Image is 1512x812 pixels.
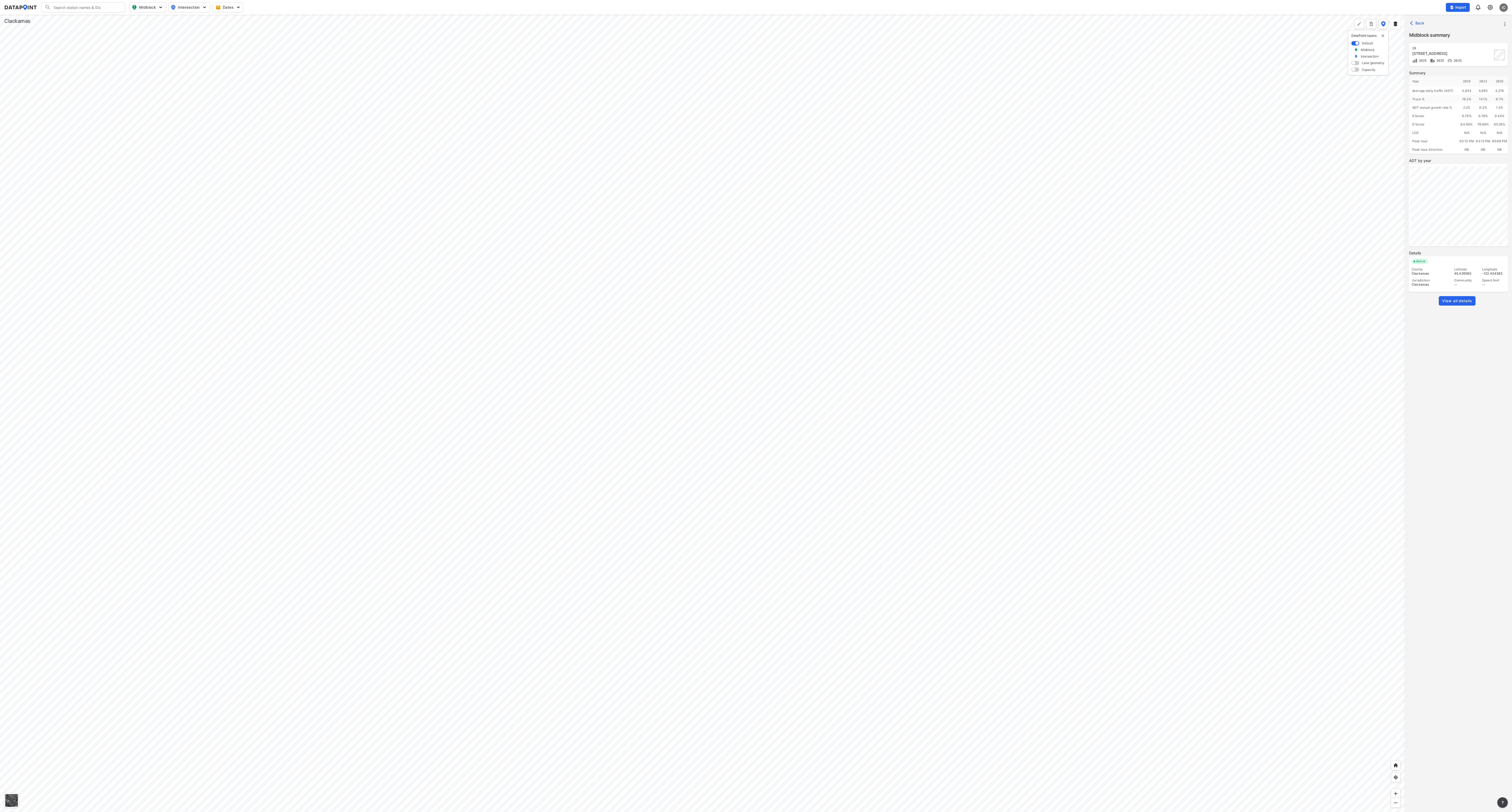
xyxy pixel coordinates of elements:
[1417,59,1427,62] span: 2025
[1475,112,1492,120] div: 9.78%
[1412,58,1417,63] img: Volume count
[132,4,163,11] span: Midblock
[1475,120,1492,129] div: 70.00%
[1391,772,1401,782] div: View my location
[1475,137,1492,145] div: 03:15 PM
[1500,799,1505,806] span: ?
[1362,41,1373,45] label: Default
[1491,137,1508,145] div: 05:00 PM
[1500,20,1509,29] button: more
[1482,271,1505,276] div: -122.434383
[1458,137,1475,145] div: 03:15 PM
[1393,763,1398,768] img: +XpAUvaXAN7GudzAAAAAElFTkSuQmCC
[1497,797,1508,808] button: more
[1435,59,1444,62] span: 2025
[1458,87,1475,95] div: 4,043
[1458,76,1475,87] div: 2018
[1381,34,1385,38] img: close-external-leyer.3061a1c7.svg
[1491,129,1508,137] div: N/A
[1409,129,1458,137] div: LOS
[1409,95,1458,103] div: Truck %
[1362,61,1384,65] label: Lane geometry
[158,5,163,10] img: 5YPKRKmlfpI5mqlR8AD95paCi+0kK1fRFDJSaMmawlwaeJcJwk9O2fotCW5ve9gAAAAASUVORK5CYII=
[1409,120,1458,129] div: D factor
[1458,95,1475,103] div: 10.2 %
[1409,103,1458,112] div: ADT annual growth rate %
[1475,103,1492,112] div: 0.3 %
[1491,103,1508,112] div: 1.4 %
[1366,19,1376,29] button: more
[216,5,221,10] img: calendar-gold.39a51dde.svg
[1391,798,1401,808] div: Zoom out
[1482,282,1505,287] div: --
[212,2,243,12] button: Dates
[1430,58,1435,63] img: Vehicle class
[1414,259,1428,264] span: Active
[1409,158,1508,163] label: ADT by year
[1458,112,1475,120] div: 9.79%
[4,5,37,10] img: dataPointLogo.9353c09d.svg
[1412,271,1450,276] div: Clackamas
[1475,76,1492,87] div: 2022
[1491,112,1508,120] div: 9.44%
[1449,5,1467,10] span: Import
[202,5,207,10] img: 5YPKRKmlfpI5mqlR8AD95paCi+0kK1fRFDJSaMmawlwaeJcJwk9O2fotCW5ve9gAAAAASUVORK5CYII=
[1381,34,1385,38] button: delete
[1351,34,1385,38] p: DataPoint layers
[1393,791,1398,796] img: ZvzfEJKXnyWIrJytrsY285QMwk63cM6Drc+sIAAAAASUVORK5CYII=
[1391,789,1401,799] div: Zoom in
[1409,87,1458,95] div: Average daily traffic (ADT)
[1491,76,1508,87] div: 2025
[1458,145,1475,154] div: NB
[1452,59,1462,62] span: 2025
[1411,20,1425,26] span: Back
[1491,87,1508,95] div: 4,270
[1458,129,1475,137] div: N/A
[1412,267,1450,271] div: County
[1458,103,1475,112] div: 2.2 %
[1454,278,1477,282] div: Community
[4,17,30,25] div: Clackamas
[131,4,138,11] img: map_pin_mid.602f9df1.svg
[1378,19,1388,29] button: DataPoint layers
[1491,145,1508,154] div: NB
[1369,21,1374,27] img: xqJnZQTG2JQi0x5lvmkeSNbbgIiQD62bqHG8IfrOzanD0FsRdYrij6fAAAAAElFTkSuQmCC
[1409,32,1508,39] label: Midblock summary
[1482,267,1505,271] div: Longitude
[168,2,210,12] button: Intersection
[1475,129,1492,137] div: N/A
[1447,58,1452,63] img: Vehicle speed
[1475,87,1492,95] div: 4,092
[1361,54,1379,59] label: Intersection
[1454,282,1477,287] div: --
[51,3,122,12] input: Search
[1409,250,1508,256] label: Details
[1357,21,1362,27] img: +Dz8AAAAASUVORK5CYII=
[1487,4,1493,11] img: cids17cp3yIFEOpj3V8A9qJSH103uA521RftCD4eeui4ksIb+krbm5XvIjxD52OS6NWLn9gAAAAAElFTkSuQmCC
[1475,145,1492,154] div: NB
[1491,120,1508,129] div: 65.26%
[1409,145,1458,154] div: Peak hour direction
[1361,48,1375,52] label: Midblock
[1454,267,1477,271] div: Latitude
[1446,3,1472,11] a: Import
[1475,95,1492,103] div: 14.1 %
[171,4,207,11] span: Intersection
[1475,4,1481,11] img: 8A77J+mXikMhHQAAAAASUVORK5CYII=
[1381,21,1386,27] img: data-point-layers.37681fc9.svg
[1458,120,1475,129] div: 64.90%
[1450,5,1454,9] img: file_add.62c1e8a2.svg
[1412,46,1493,50] div: 29
[1409,19,1427,27] button: Back
[1409,137,1458,145] div: Peak hour
[170,4,176,11] img: map_pin_int.54838e6b.svg
[1354,48,1358,52] img: marker_Midblock.5ba75e30.svg
[1412,278,1450,282] div: Jurisdiction
[1491,95,1508,103] div: 0.7 %
[1454,271,1477,276] div: 45.420583
[1393,21,1398,27] img: layers.ee07997e.svg
[4,793,19,808] div: Toggle basemap
[1446,3,1470,12] button: Import
[1442,298,1472,303] span: View all details
[1409,112,1458,120] div: K factor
